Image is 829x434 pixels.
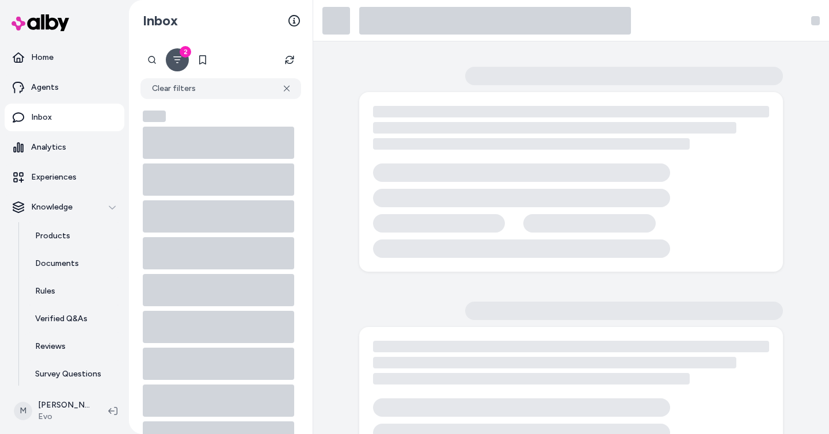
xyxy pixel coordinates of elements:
button: M[PERSON_NAME]Evo [7,393,99,429]
h2: Inbox [143,12,178,29]
a: Analytics [5,134,124,161]
a: Experiences [5,163,124,191]
a: Home [5,44,124,71]
p: Agents [31,82,59,93]
a: Agents [5,74,124,101]
button: Refresh [278,48,301,71]
p: Reviews [35,341,66,352]
img: alby Logo [12,14,69,31]
p: Experiences [31,172,77,183]
a: Documents [24,250,124,277]
p: Rules [35,285,55,297]
button: Clear filters [140,78,301,99]
p: Survey Questions [35,368,101,380]
p: Analytics [31,142,66,153]
a: Products [24,222,124,250]
p: Home [31,52,54,63]
button: Filter [166,48,189,71]
button: Knowledge [5,193,124,221]
p: [PERSON_NAME] [38,399,90,411]
p: Products [35,230,70,242]
span: Evo [38,411,90,422]
span: M [14,402,32,420]
p: Documents [35,258,79,269]
p: Inbox [31,112,52,123]
p: Verified Q&As [35,313,88,325]
a: Reviews [24,333,124,360]
p: Knowledge [31,201,73,213]
a: Survey Questions [24,360,124,388]
a: Rules [24,277,124,305]
a: Verified Q&As [24,305,124,333]
div: 2 [180,46,191,58]
a: Inbox [5,104,124,131]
